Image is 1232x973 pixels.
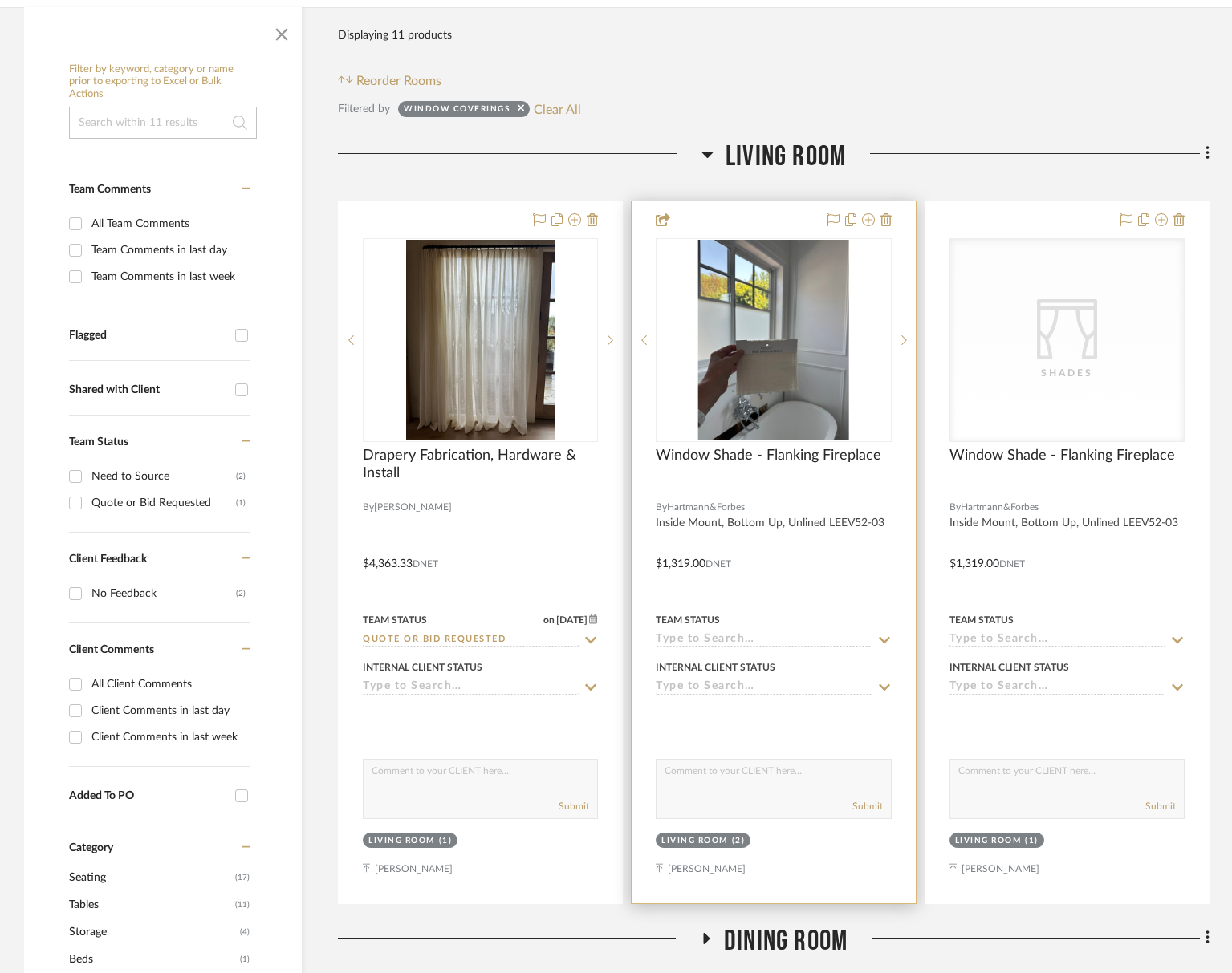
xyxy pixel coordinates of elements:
[368,835,435,847] div: Living Room
[726,140,846,174] span: Living Room
[949,447,1175,464] span: Window Shade - Flanking Fireplace
[732,835,746,847] div: (2)
[69,107,257,139] input: Search within 11 results
[69,644,154,655] span: Client Comments
[91,490,236,516] div: Quote or Bid Requested
[949,660,1069,675] div: Internal Client Status
[91,237,246,263] div: Team Comments in last day
[543,615,555,625] span: on
[91,671,246,697] div: All Client Comments
[949,633,1165,648] input: Type to Search…
[69,946,236,973] span: Beds
[667,500,745,515] span: Hartmann&Forbes
[235,892,250,918] span: (11)
[1025,835,1039,847] div: (1)
[363,500,374,515] span: By
[363,660,482,675] div: Internal Client Status
[69,63,257,101] h6: Filter by keyword, category or name prior to exporting to Excel or Bulk Actions
[555,614,589,626] span: [DATE]
[69,891,231,918] span: Tables
[69,184,151,195] span: Team Comments
[656,680,872,695] input: Type to Search…
[91,724,246,750] div: Client Comments in last week
[69,841,113,855] span: Category
[949,613,1014,627] div: Team Status
[724,924,848,959] span: Dining Room
[91,698,246,724] div: Client Comments in last day
[534,99,581,120] button: Clear All
[661,835,728,847] div: Living Room
[236,464,246,489] div: (2)
[240,919,250,945] span: (4)
[950,239,1184,441] div: 0
[91,464,236,489] div: Need to Source
[338,100,390,118] div: Filtered by
[406,240,555,440] img: Drapery Fabrication, Hardware & Install
[439,835,453,847] div: (1)
[91,581,236,606] div: No Feedback
[1145,799,1176,813] button: Submit
[236,581,246,606] div: (2)
[404,103,510,120] div: Window Coverings
[69,789,227,803] div: Added To PO
[363,613,427,627] div: Team Status
[240,947,250,972] span: (1)
[961,500,1039,515] span: Hartmann&Forbes
[91,211,246,237] div: All Team Comments
[363,633,579,648] input: Type to Search…
[69,553,147,565] span: Client Feedback
[698,240,849,440] img: Window Shade - Flanking Fireplace
[363,447,598,482] span: Drapery Fabrication, Hardware & Install
[949,500,961,515] span: By
[69,329,227,343] div: Flagged
[69,436,128,448] span: Team Status
[657,239,890,441] div: 0
[852,799,883,813] button: Submit
[69,864,231,891] span: Seating
[656,613,720,627] div: Team Status
[949,680,1165,695] input: Type to Search…
[374,500,452,515] span: [PERSON_NAME]
[266,15,298,47] button: Close
[955,835,1022,847] div: Living Room
[656,447,881,464] span: Window Shade - Flanking Fireplace
[356,71,441,91] span: Reorder Rooms
[91,264,246,290] div: Team Comments in last week
[559,799,589,813] button: Submit
[656,660,775,675] div: Internal Client Status
[235,865,250,890] span: (17)
[986,365,1147,381] div: Shades
[656,500,667,515] span: By
[69,383,227,397] div: Shared with Client
[338,71,441,91] button: Reorder Rooms
[338,19,452,51] div: Displaying 11 products
[69,918,236,946] span: Storage
[656,633,872,648] input: Type to Search…
[363,680,579,695] input: Type to Search…
[236,490,246,516] div: (1)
